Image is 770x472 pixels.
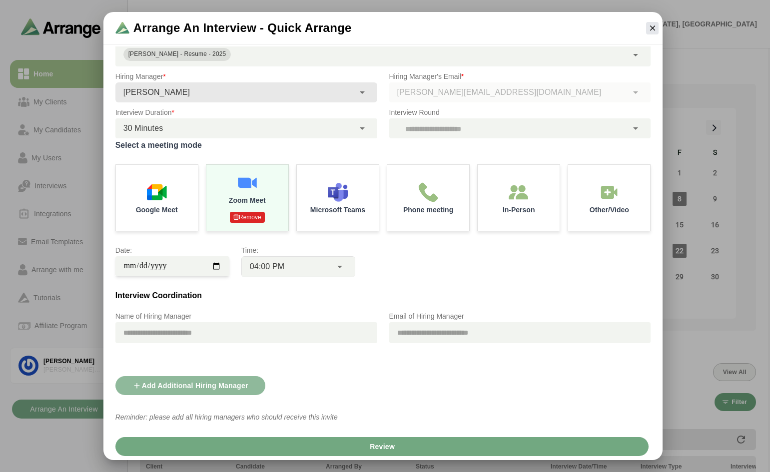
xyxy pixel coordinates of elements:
p: Reminder: please add all hiring managers who should receive this invite [115,411,651,423]
p: Email of Hiring Manager [389,310,651,322]
p: Interview Round [389,106,651,118]
div: [PERSON_NAME] - Resume - 2025 [128,49,226,59]
button: Review [115,437,649,456]
img: Zoom Meet [237,173,257,193]
p: Name of Hiring Manager [115,310,377,322]
p: Interview Duration [115,106,377,118]
label: Select a meeting mode [115,138,651,152]
img: In-Person [599,182,619,202]
p: Hiring Manager's Email [389,70,651,82]
p: Zoom Meet [229,197,266,204]
p: Remove Authentication [230,212,265,223]
img: Phone meeting [418,182,438,202]
p: Date: [115,244,229,256]
p: Other/Video [590,206,629,213]
span: 04:00 PM [250,260,285,273]
span: Add Additional Hiring Manager [132,376,248,395]
span: [PERSON_NAME] [123,86,190,99]
span: Review [369,437,395,456]
p: Microsoft Teams [310,206,365,213]
h3: Interview Coordination [115,289,651,302]
span: 30 Minutes [123,122,163,135]
p: Phone meeting [403,206,453,213]
button: Add Additional Hiring Manager [115,376,265,395]
p: In-Person [503,206,535,213]
p: Google Meet [136,206,178,213]
img: Microsoft Teams [328,182,348,202]
img: In-Person [509,182,529,202]
p: Time: [241,244,355,256]
p: Hiring Manager [115,70,377,82]
img: Google Meet [147,182,167,202]
span: Arrange an Interview - Quick Arrange [133,20,352,36]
